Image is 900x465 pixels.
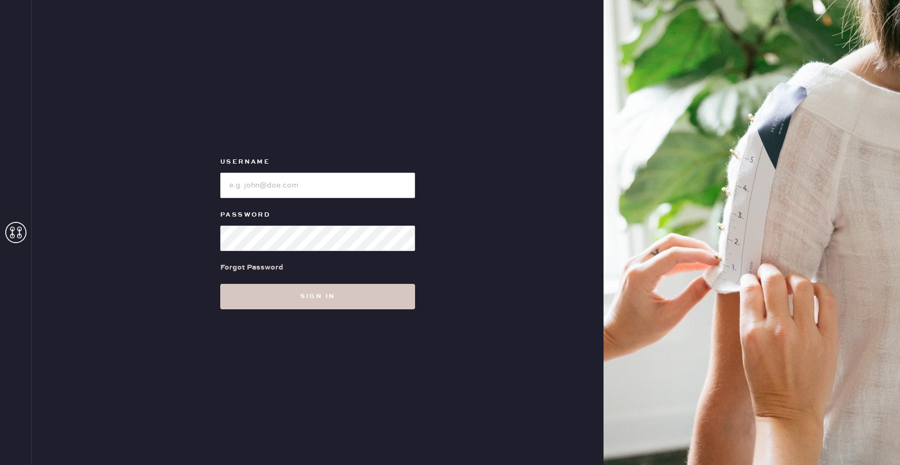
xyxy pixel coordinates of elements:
[220,173,415,198] input: e.g. john@doe.com
[220,262,283,273] div: Forgot Password
[220,251,283,284] a: Forgot Password
[220,284,415,309] button: Sign in
[220,209,415,221] label: Password
[220,156,415,168] label: Username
